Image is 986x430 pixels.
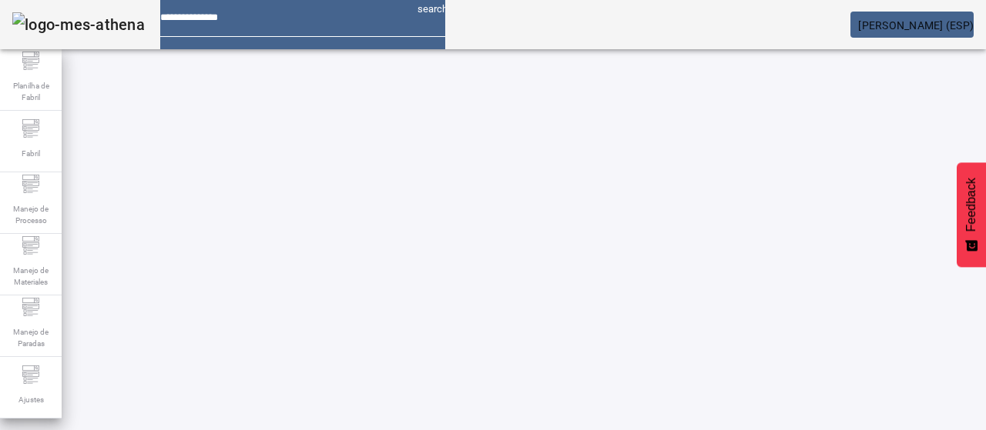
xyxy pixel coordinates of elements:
[858,19,974,32] span: [PERSON_NAME] (ESP)
[17,143,45,164] span: Fabril
[8,260,54,292] span: Manejo de Materiales
[957,162,986,267] button: Feedback - Mostrar pesquisa
[14,389,49,410] span: Ajustes
[964,178,978,232] span: Feedback
[8,198,54,231] span: Manejo de Processo
[12,12,145,37] img: logo-mes-athena
[8,322,54,354] span: Manejo de Paradas
[8,75,54,108] span: Planilha de Fabril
